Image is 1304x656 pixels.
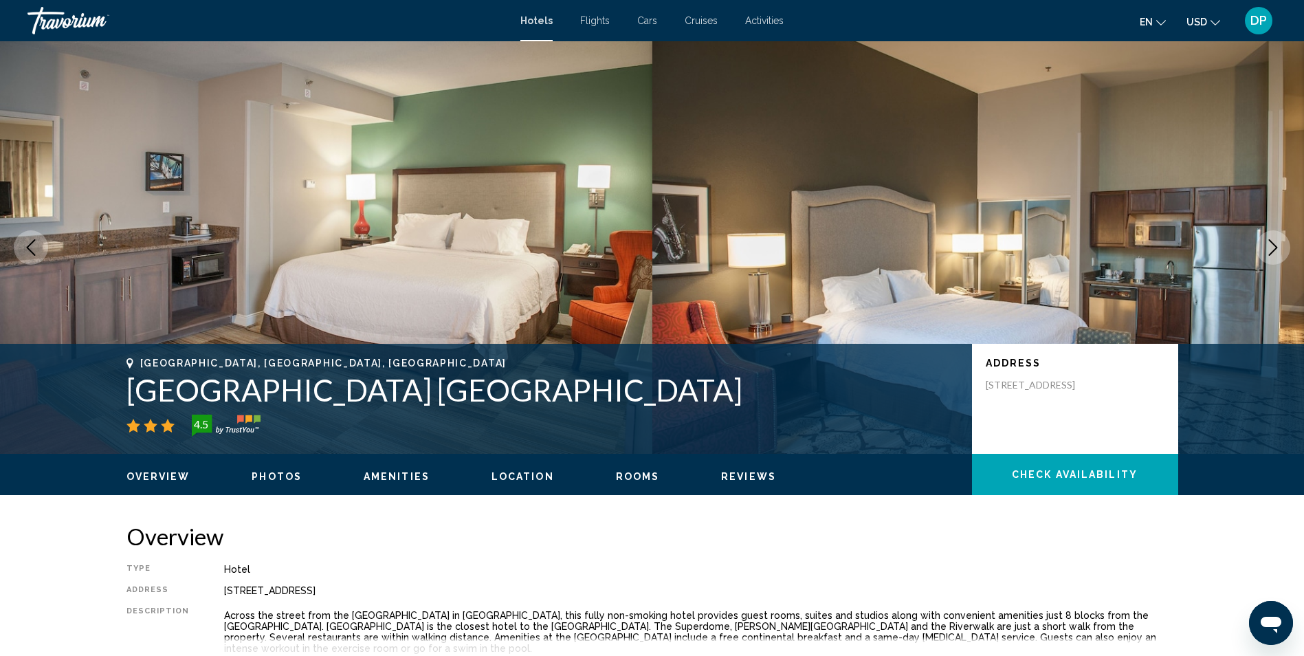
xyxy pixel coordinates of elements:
span: USD [1186,17,1207,28]
p: Across the street from the [GEOGRAPHIC_DATA] in [GEOGRAPHIC_DATA], this fully non-smoking hotel p... [224,610,1178,654]
iframe: Button to launch messaging window [1249,601,1293,645]
span: Overview [126,471,190,482]
p: [STREET_ADDRESS] [986,379,1096,391]
button: Previous image [14,230,48,265]
span: Location [491,471,554,482]
button: Reviews [721,470,776,483]
button: Rooms [616,470,660,483]
p: Address [986,358,1164,369]
a: Activities [745,15,784,26]
button: Photos [252,470,302,483]
button: Next image [1256,230,1290,265]
img: trustyou-badge-hor.svg [192,415,261,437]
button: User Menu [1241,6,1277,35]
a: Flights [580,15,610,26]
span: Reviews [721,471,776,482]
a: Cruises [685,15,718,26]
button: Change currency [1186,12,1220,32]
div: Address [126,585,190,596]
button: Location [491,470,554,483]
span: [GEOGRAPHIC_DATA], [GEOGRAPHIC_DATA], [GEOGRAPHIC_DATA] [140,358,507,369]
a: Travorium [27,7,507,34]
span: Photos [252,471,302,482]
a: Hotels [520,15,553,26]
span: Check Availability [1012,470,1138,481]
span: Rooms [616,471,660,482]
a: Cars [637,15,657,26]
button: Amenities [364,470,430,483]
div: [STREET_ADDRESS] [224,585,1178,596]
span: DP [1250,14,1267,28]
button: Overview [126,470,190,483]
div: 4.5 [188,416,215,433]
div: Hotel [224,564,1178,575]
span: en [1140,17,1153,28]
span: Amenities [364,471,430,482]
h1: [GEOGRAPHIC_DATA] [GEOGRAPHIC_DATA] [126,372,958,408]
div: Type [126,564,190,575]
h2: Overview [126,523,1178,550]
button: Change language [1140,12,1166,32]
button: Check Availability [972,454,1178,495]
